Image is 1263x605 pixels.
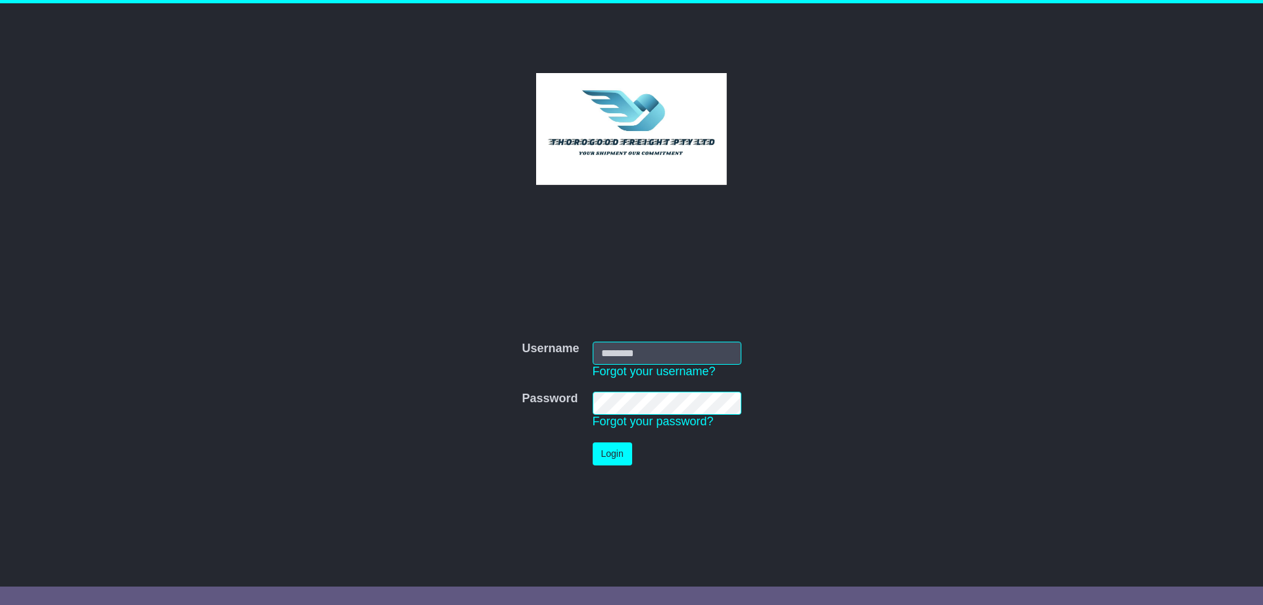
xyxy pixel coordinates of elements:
[593,415,714,428] a: Forgot your password?
[593,442,632,465] button: Login
[536,73,728,185] img: Thorogood Freight Pty Ltd
[522,342,579,356] label: Username
[522,392,578,406] label: Password
[593,365,716,378] a: Forgot your username?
